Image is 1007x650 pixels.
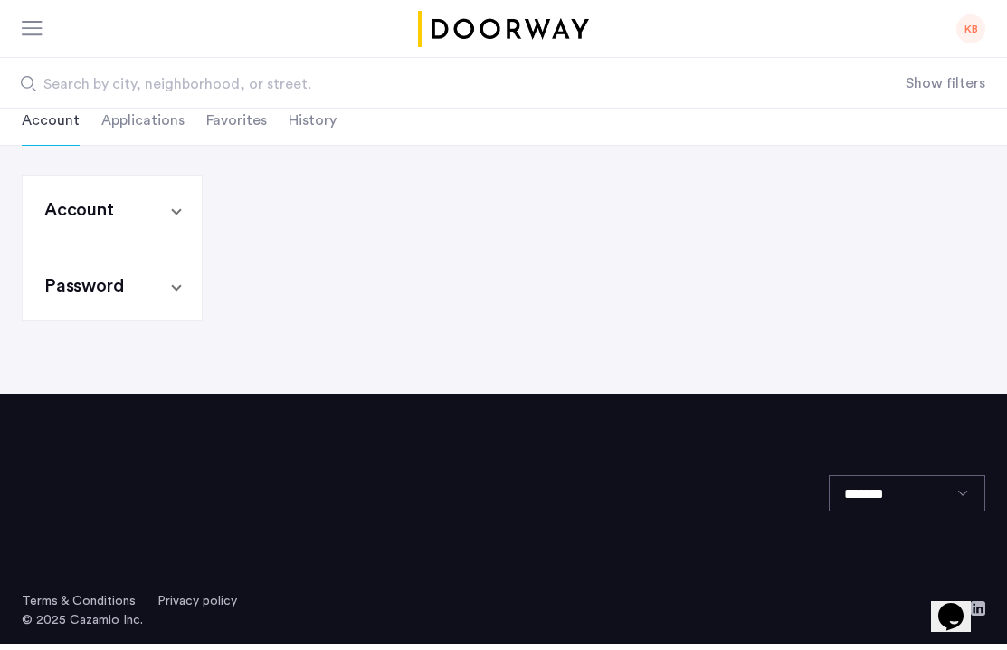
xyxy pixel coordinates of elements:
[415,11,593,47] img: logo
[22,614,143,626] span: © 2025 Cazamio Inc.
[22,95,80,146] li: Account
[44,197,114,223] i: Account
[289,95,337,146] li: History
[829,475,985,511] select: Language select
[22,592,136,610] a: Terms and conditions
[906,72,985,94] button: Show or hide filters
[206,95,267,146] li: Favorites
[23,176,202,244] mat-expansion-panel-header: Account
[931,578,989,632] iframe: chat widget
[23,252,202,320] mat-expansion-panel-header: Password
[415,11,593,47] a: Cazamio logo
[956,14,985,43] div: KB
[43,73,768,95] span: Search by city, neighborhood, or street.
[157,592,237,610] a: Privacy policy
[44,273,124,299] i: Password
[101,95,185,146] li: Applications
